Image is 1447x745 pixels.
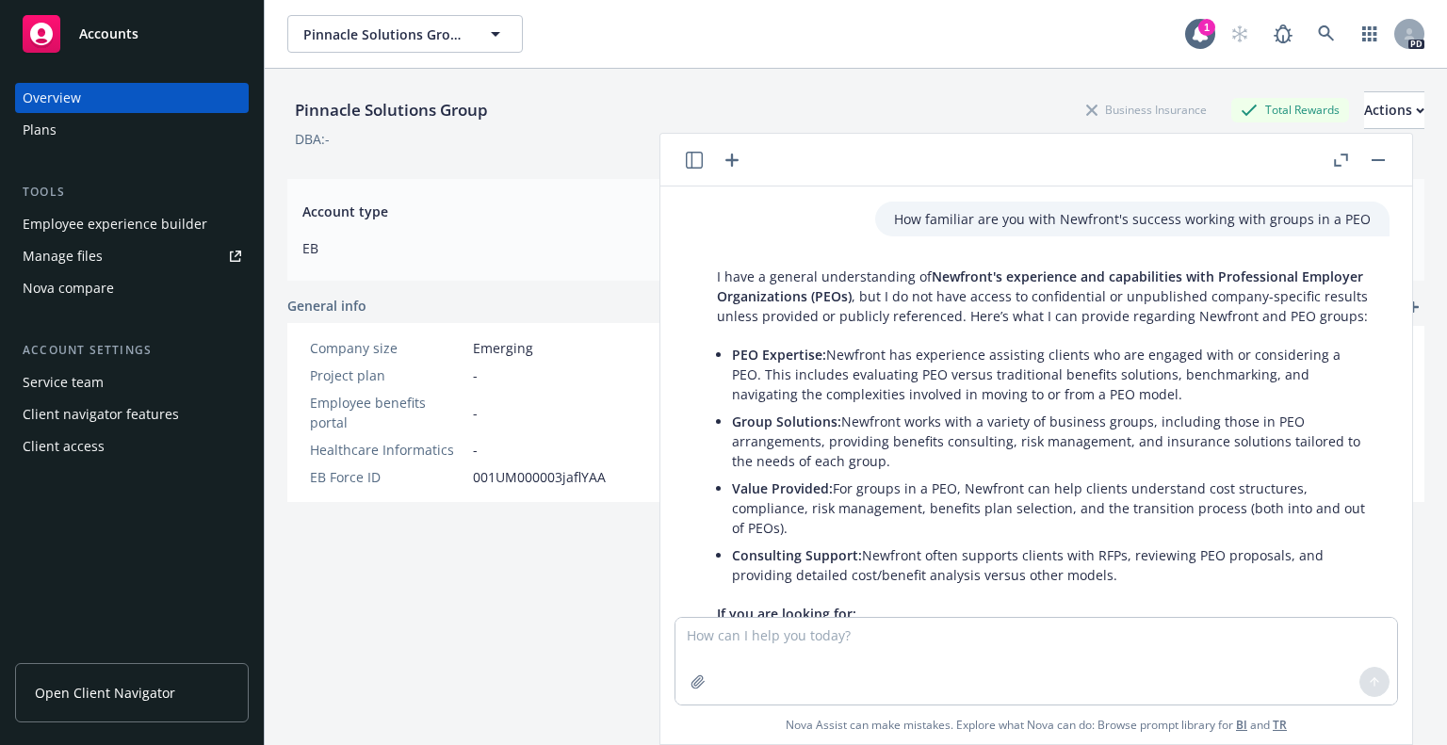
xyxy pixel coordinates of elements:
div: Client navigator features [23,399,179,429]
span: Pinnacle Solutions Group [303,24,466,44]
div: Employee experience builder [23,209,207,239]
span: - [473,365,478,385]
div: Pinnacle Solutions Group [287,98,496,122]
a: TR [1273,717,1287,733]
div: Account settings [15,341,249,360]
span: Emerging [473,338,533,358]
div: Actions [1364,92,1424,128]
div: Project plan [310,365,465,385]
div: Client access [23,431,105,462]
a: Report a Bug [1264,15,1302,53]
button: Actions [1364,91,1424,129]
span: Group Solutions: [732,413,841,430]
a: Start snowing [1221,15,1259,53]
li: Newfront often supports clients with RFPs, reviewing PEO proposals, and providing detailed cost/b... [732,542,1371,589]
div: DBA: - [295,129,330,149]
li: For groups in a PEO, Newfront can help clients understand cost structures, compliance, risk manag... [732,475,1371,542]
span: Nova Assist can make mistakes. Explore what Nova can do: Browse prompt library for and [786,705,1287,744]
div: Service team [23,367,104,397]
span: Consulting Support: [732,546,862,564]
div: Employee benefits portal [310,393,465,432]
span: If you are looking for: [717,605,856,623]
div: Overview [23,83,81,113]
a: Client navigator features [15,399,249,429]
a: Accounts [15,8,249,60]
a: Client access [15,431,249,462]
a: Switch app [1351,15,1389,53]
div: Manage files [23,241,103,271]
div: Company size [310,338,465,358]
a: Nova compare [15,273,249,303]
span: Newfront's experience and capabilities with Professional Employer Organizations (PEOs) [717,267,1363,305]
span: EB [302,238,833,258]
li: Newfront works with a variety of business groups, including those in PEO arrangements, providing ... [732,408,1371,475]
span: Value Provided: [732,479,833,497]
span: PEO Expertise: [732,346,826,364]
a: Service team [15,367,249,397]
div: Total Rewards [1231,98,1349,121]
a: BI [1236,717,1247,733]
span: - [473,403,478,423]
div: Tools [15,183,249,202]
span: Accounts [79,26,138,41]
p: How familiar are you with Newfront's success working with groups in a PEO [894,209,1371,229]
span: Open Client Navigator [35,683,175,703]
div: Business Insurance [1077,98,1216,121]
div: 1 [1198,19,1215,36]
a: Search [1308,15,1345,53]
span: Account type [302,202,833,221]
li: Newfront has experience assisting clients who are engaged with or considering a PEO. This include... [732,341,1371,408]
div: Nova compare [23,273,114,303]
button: Pinnacle Solutions Group [287,15,523,53]
div: Plans [23,115,57,145]
span: General info [287,296,366,316]
a: add [1402,296,1424,318]
div: Healthcare Informatics [310,440,465,460]
a: Overview [15,83,249,113]
div: EB Force ID [310,467,465,487]
span: 001UM000003jaflYAA [473,467,606,487]
span: - [473,440,478,460]
a: Manage files [15,241,249,271]
p: I have a general understanding of , but I do not have access to confidential or unpublished compa... [717,267,1371,326]
a: Employee experience builder [15,209,249,239]
a: Plans [15,115,249,145]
